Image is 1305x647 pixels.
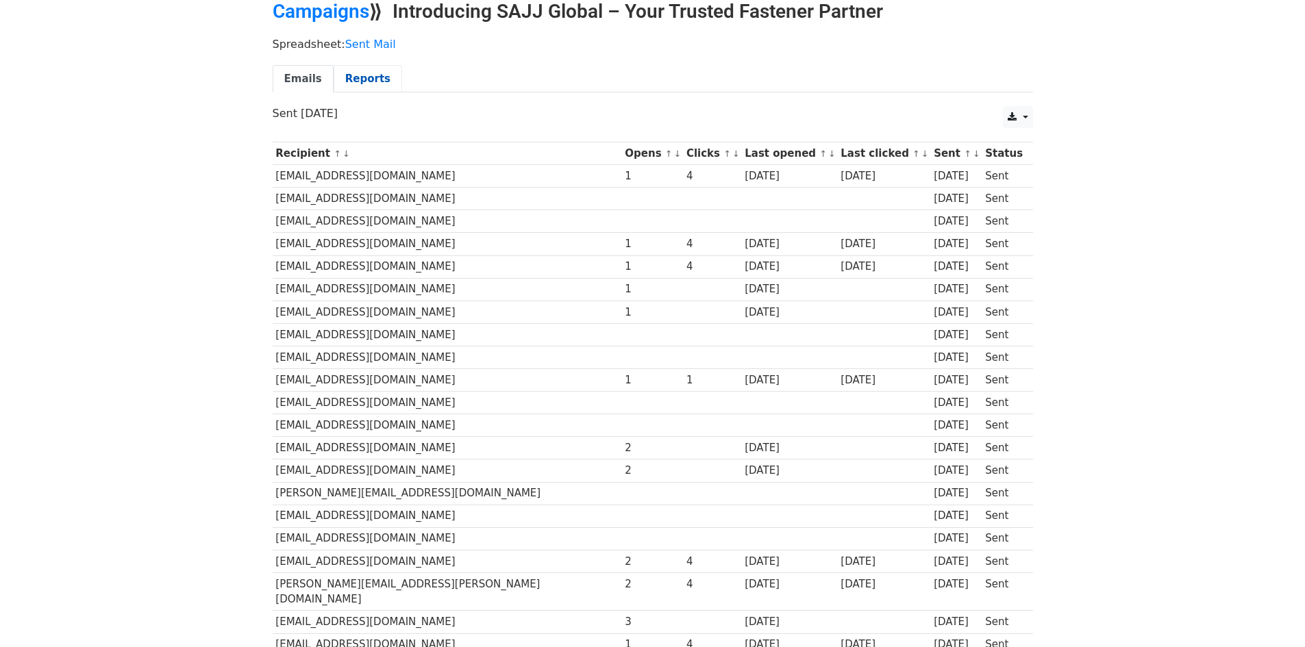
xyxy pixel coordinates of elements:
div: [DATE] [934,281,979,297]
th: Opens [622,142,684,165]
div: [DATE] [934,236,979,252]
td: [EMAIL_ADDRESS][DOMAIN_NAME] [273,165,622,188]
a: Reports [334,65,402,93]
a: Emails [273,65,334,93]
div: [DATE] [841,168,927,184]
div: [DATE] [745,305,834,320]
td: [EMAIL_ADDRESS][DOMAIN_NAME] [273,459,622,482]
td: Sent [982,505,1026,527]
div: [DATE] [745,614,834,630]
a: ↑ [665,149,673,159]
td: [EMAIL_ADDRESS][DOMAIN_NAME] [273,550,622,572]
td: [EMAIL_ADDRESS][DOMAIN_NAME] [273,505,622,527]
th: Status [982,142,1026,165]
div: [DATE] [934,168,979,184]
div: [DATE] [745,372,834,388]
a: ↑ [723,149,731,159]
td: [EMAIL_ADDRESS][DOMAIN_NAME] [273,233,622,255]
div: 1 [686,372,738,388]
div: [DATE] [745,554,834,570]
div: [DATE] [934,395,979,411]
div: [DATE] [934,485,979,501]
td: [EMAIL_ADDRESS][DOMAIN_NAME] [273,611,622,633]
td: Sent [982,392,1026,414]
td: [EMAIL_ADDRESS][DOMAIN_NAME] [273,278,622,301]
td: Sent [982,255,1026,278]
div: 2 [625,440,680,456]
td: Sent [982,301,1026,323]
div: [DATE] [934,576,979,592]
td: [EMAIL_ADDRESS][DOMAIN_NAME] [273,527,622,550]
div: 2 [625,463,680,479]
div: [DATE] [934,463,979,479]
td: Sent [982,165,1026,188]
td: Sent [982,210,1026,233]
th: Recipient [273,142,622,165]
td: [EMAIL_ADDRESS][DOMAIN_NAME] [273,437,622,459]
div: 2 [625,554,680,570]
td: [PERSON_NAME][EMAIL_ADDRESS][PERSON_NAME][DOMAIN_NAME] [273,572,622,611]
td: Sent [982,459,1026,482]
td: Sent [982,188,1026,210]
td: Sent [982,437,1026,459]
div: [DATE] [934,259,979,275]
td: Sent [982,550,1026,572]
div: [DATE] [934,418,979,433]
div: 1 [625,259,680,275]
div: 4 [686,259,738,275]
div: 4 [686,168,738,184]
iframe: Chat Widget [1236,581,1305,647]
div: [DATE] [934,508,979,524]
div: [DATE] [745,259,834,275]
div: [DATE] [745,281,834,297]
div: [DATE] [934,305,979,320]
div: [DATE] [841,372,927,388]
a: ↑ [334,149,341,159]
div: 2 [625,576,680,592]
td: [EMAIL_ADDRESS][DOMAIN_NAME] [273,369,622,392]
th: Last clicked [838,142,931,165]
div: [DATE] [934,327,979,343]
a: ↑ [964,149,971,159]
div: 1 [625,305,680,320]
td: [EMAIL_ADDRESS][DOMAIN_NAME] [273,210,622,233]
td: Sent [982,346,1026,368]
td: [EMAIL_ADDRESS][DOMAIN_NAME] [273,188,622,210]
th: Sent [930,142,982,165]
div: [DATE] [841,236,927,252]
div: [DATE] [934,350,979,366]
td: Sent [982,611,1026,633]
div: [DATE] [934,554,979,570]
div: [DATE] [745,576,834,592]
p: Sent [DATE] [273,106,1033,120]
div: [DATE] [934,372,979,388]
div: 1 [625,372,680,388]
td: Sent [982,572,1026,611]
div: 4 [686,236,738,252]
td: Sent [982,369,1026,392]
a: ↓ [973,149,980,159]
td: Sent [982,482,1026,505]
div: 4 [686,576,738,592]
td: Sent [982,414,1026,437]
div: [DATE] [934,531,979,546]
td: [EMAIL_ADDRESS][DOMAIN_NAME] [273,392,622,414]
div: 1 [625,236,680,252]
div: [DATE] [934,191,979,207]
div: [DATE] [841,576,927,592]
a: ↓ [921,149,929,159]
td: [EMAIL_ADDRESS][DOMAIN_NAME] [273,323,622,346]
td: Sent [982,278,1026,301]
td: [EMAIL_ADDRESS][DOMAIN_NAME] [273,346,622,368]
a: Sent Mail [345,38,396,51]
th: Last opened [741,142,837,165]
div: [DATE] [841,259,927,275]
td: [PERSON_NAME][EMAIL_ADDRESS][DOMAIN_NAME] [273,482,622,505]
td: Sent [982,323,1026,346]
th: Clicks [683,142,741,165]
a: ↓ [343,149,350,159]
a: ↓ [674,149,682,159]
td: Sent [982,527,1026,550]
div: [DATE] [745,168,834,184]
a: ↓ [828,149,836,159]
